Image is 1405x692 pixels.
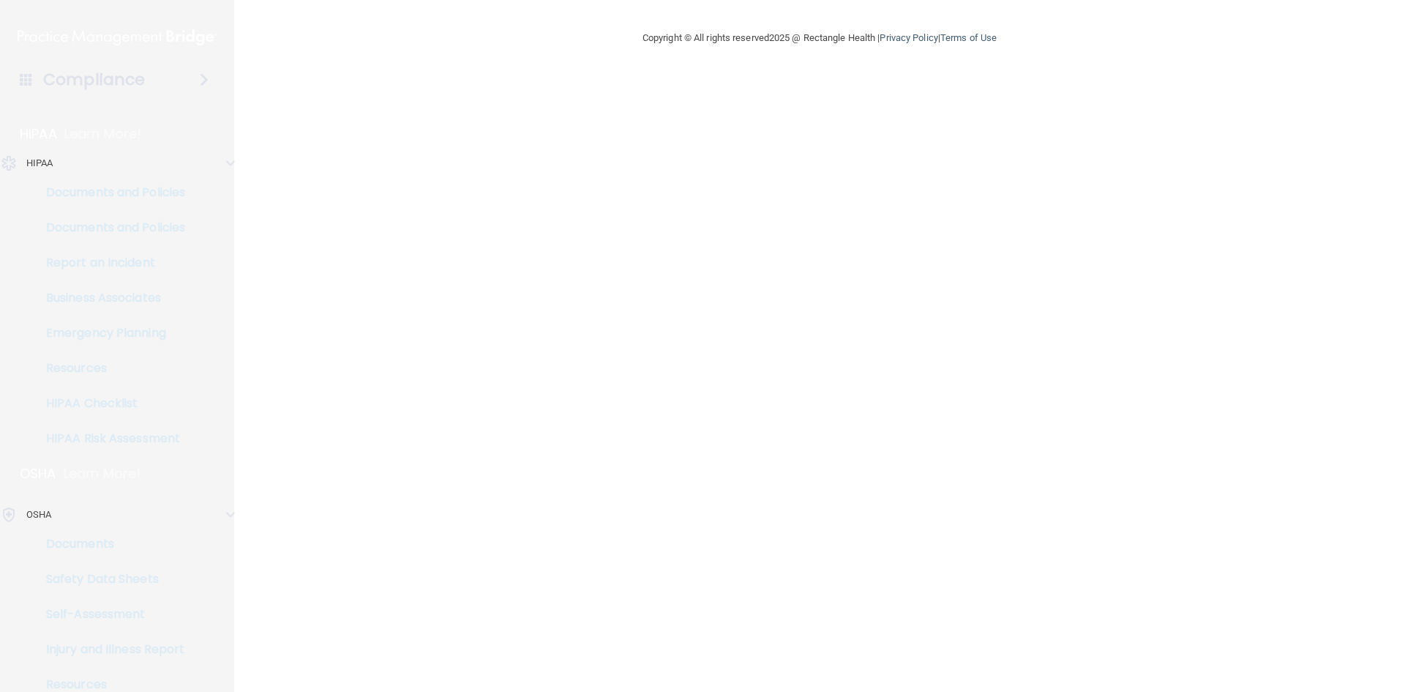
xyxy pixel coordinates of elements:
[43,70,145,90] h4: Compliance
[10,220,209,235] p: Documents and Policies
[64,125,142,143] p: Learn More!
[10,291,209,305] p: Business Associates
[10,431,209,446] p: HIPAA Risk Assessment
[64,465,141,483] p: Learn More!
[10,326,209,341] p: Emergency Planning
[10,256,209,270] p: Report an Incident
[10,677,209,692] p: Resources
[10,607,209,622] p: Self-Assessment
[26,155,53,172] p: HIPAA
[10,361,209,376] p: Resources
[10,572,209,587] p: Safety Data Sheets
[26,506,51,524] p: OSHA
[10,537,209,551] p: Documents
[10,396,209,411] p: HIPAA Checklist
[940,32,997,43] a: Terms of Use
[880,32,937,43] a: Privacy Policy
[10,642,209,657] p: Injury and Illness Report
[20,465,56,483] p: OSHA
[10,185,209,200] p: Documents and Policies
[552,15,1087,62] div: Copyright © All rights reserved 2025 @ Rectangle Health | |
[20,125,57,143] p: HIPAA
[18,23,217,52] img: PMB logo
